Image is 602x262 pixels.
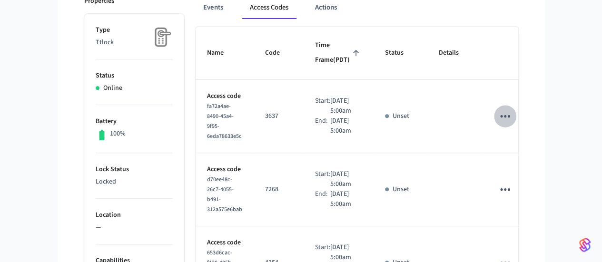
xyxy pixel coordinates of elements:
span: Details [439,46,471,60]
p: Lock Status [96,165,173,175]
p: — [96,223,173,233]
p: Locked [96,177,173,187]
p: 7268 [265,184,292,194]
span: Time Frame(PDT) [315,38,362,68]
p: Location [96,210,173,220]
p: [DATE] 5:00am [330,96,362,116]
p: Access code [207,165,242,175]
p: [DATE] 5:00am [330,169,362,189]
p: Battery [96,116,173,126]
div: Start: [315,169,330,189]
p: Access code [207,238,242,248]
img: SeamLogoGradient.69752ec5.svg [579,237,591,252]
p: 100% [110,129,126,139]
span: Status [385,46,416,60]
img: Placeholder Lock Image [149,25,173,49]
span: d70ee48c-26c7-4055-b491-312a575e6bab [207,175,242,213]
span: fa72a4ae-8490-45a4-9f95-6eda78633e5c [207,102,242,140]
p: Ttlock [96,38,173,48]
p: Unset [393,184,409,194]
p: [DATE] 5:00am [330,116,362,136]
p: Type [96,25,173,35]
p: Online [103,83,122,93]
div: Start: [315,96,330,116]
div: End: [315,189,330,209]
div: End: [315,116,330,136]
p: [DATE] 5:00am [330,189,362,209]
p: 3637 [265,111,292,121]
p: Access code [207,91,242,101]
p: Status [96,71,173,81]
p: Unset [393,111,409,121]
span: Code [265,46,292,60]
span: Name [207,46,236,60]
